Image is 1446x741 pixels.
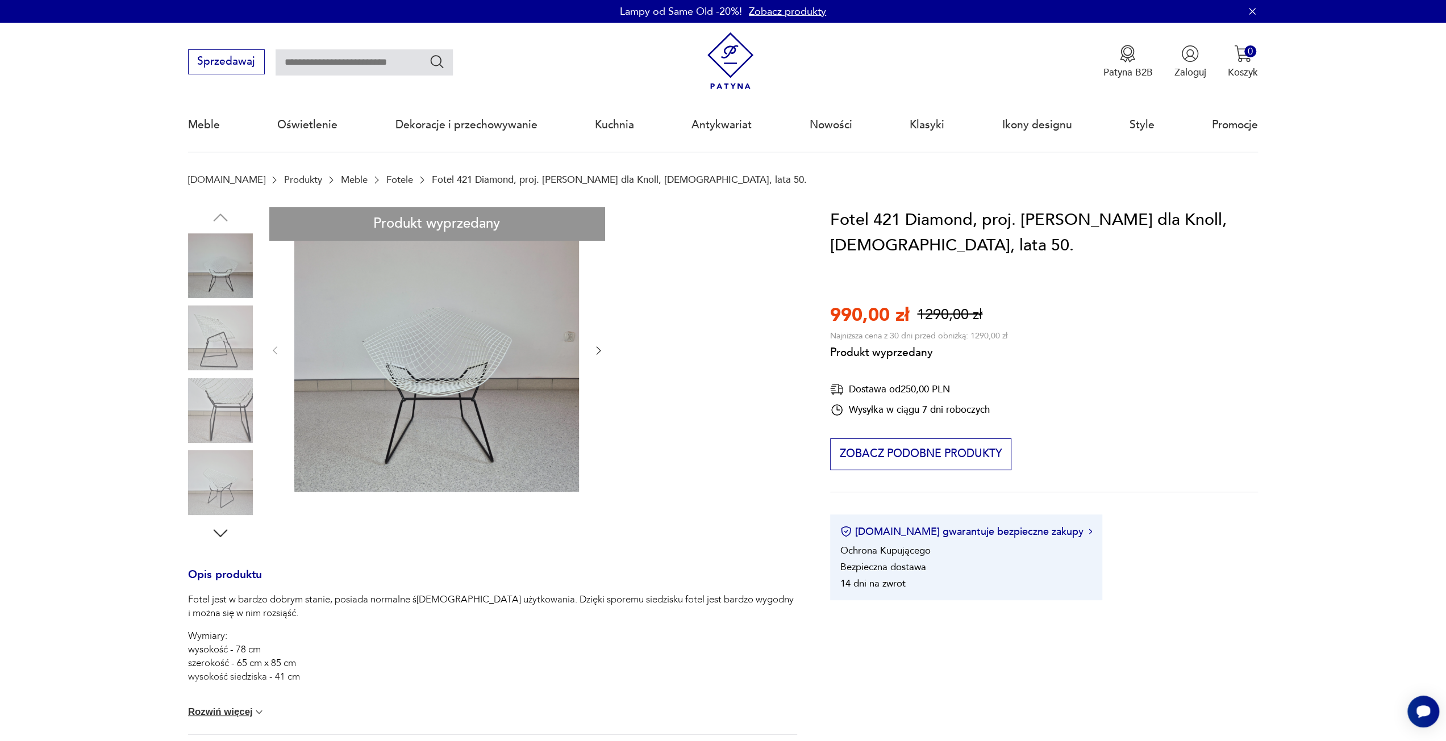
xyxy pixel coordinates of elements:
p: Fotel 421 Diamond, proj. [PERSON_NAME] dla Knoll, [DEMOGRAPHIC_DATA], lata 50. [432,174,807,185]
a: [DOMAIN_NAME] [188,174,265,185]
button: Zaloguj [1174,45,1206,79]
a: Ikona medaluPatyna B2B [1103,45,1152,79]
img: Ikona dostawy [830,382,844,396]
button: Sprzedawaj [188,49,265,74]
a: Ikony designu [1002,99,1072,151]
div: Dostawa od 250,00 PLN [830,382,990,396]
p: Patyna B2B [1103,66,1152,79]
h3: Opis produktu [188,571,797,593]
p: Lampy od Same Old -20%! [620,5,742,19]
a: Produkty [284,174,322,185]
button: Szukaj [429,53,445,70]
img: Ikona medalu [1119,45,1136,62]
p: 1290,00 zł [917,305,982,325]
a: Meble [341,174,368,185]
p: Fotel jest w bardzo dobrym stanie, posiada normalne ś[DEMOGRAPHIC_DATA] użytkowania. Dzięki spore... [188,593,797,620]
img: chevron down [253,706,265,718]
p: 990,00 zł [830,303,909,328]
p: Koszyk [1228,66,1258,79]
p: Wymiary: wysokość - 78 cm szerokość - 65 cm x 85 cm wysokość siedziska - 41 cm [188,629,797,684]
img: Ikonka użytkownika [1181,45,1199,62]
a: Meble [188,99,220,151]
a: Klasyki [910,99,944,151]
div: Wysyłka w ciągu 7 dni roboczych [830,403,990,417]
button: 0Koszyk [1228,45,1258,79]
a: Fotele [386,174,413,185]
a: Promocje [1212,99,1258,151]
a: Style [1130,99,1155,151]
button: Patyna B2B [1103,45,1152,79]
li: Ochrona Kupującego [840,544,931,557]
a: Zobacz produkty [749,5,826,19]
button: [DOMAIN_NAME] gwarantuje bezpieczne zakupy [840,525,1092,539]
a: Oświetlenie [277,99,337,151]
button: Rozwiń więcej [188,706,265,718]
button: Zobacz podobne produkty [830,438,1011,470]
div: 0 [1244,45,1256,57]
li: Bezpieczna dostawa [840,560,926,573]
p: Zaloguj [1174,66,1206,79]
h1: Fotel 421 Diamond, proj. [PERSON_NAME] dla Knoll, [DEMOGRAPHIC_DATA], lata 50. [830,207,1258,259]
iframe: Smartsupp widget button [1407,696,1439,727]
a: Sprzedawaj [188,58,265,67]
a: Nowości [810,99,852,151]
img: Ikona koszyka [1234,45,1252,62]
a: Antykwariat [691,99,752,151]
li: 14 dni na zwrot [840,577,906,590]
a: Dekoracje i przechowywanie [395,99,537,151]
img: Ikona certyfikatu [840,526,852,537]
img: Patyna - sklep z meblami i dekoracjami vintage [702,32,759,90]
p: Produkt wyprzedany [830,341,1007,361]
img: Ikona strzałki w prawo [1089,529,1092,534]
a: Kuchnia [595,99,634,151]
p: Najniższa cena z 30 dni przed obniżką: 1290,00 zł [830,330,1007,341]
